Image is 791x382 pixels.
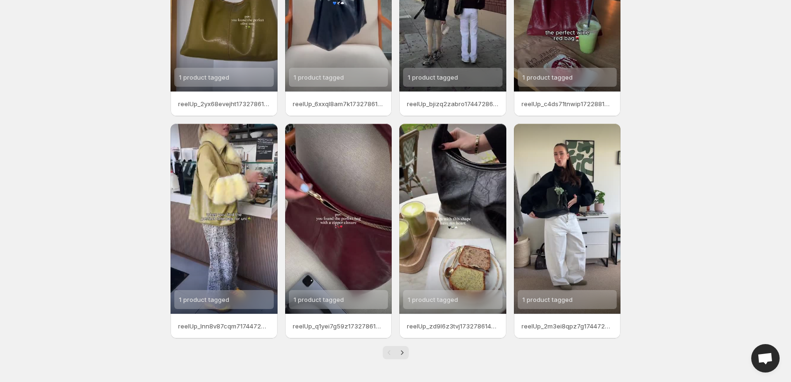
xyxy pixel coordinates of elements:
p: reelUp_2m3ei8qpz7g1744728344265_short_3ea15ba5-a553-4ce0-8987-ff7aa017ce2a [521,321,613,331]
p: reelUp_q1yei7g59z1732786147828_short [293,321,385,331]
p: reelUp_6xxql8am7k1732786147829_short [293,99,385,109]
p: reelUp_2yx68evejht1732786147829_short [178,99,270,109]
span: 1 product tagged [522,73,573,81]
span: 1 product tagged [294,296,344,303]
span: 1 product tagged [294,73,344,81]
span: 1 product tagged [522,296,573,303]
p: reelUp_bjizq2zabro1744728667123_short [407,99,499,109]
span: 1 product tagged [408,296,458,303]
span: 1 product tagged [408,73,458,81]
button: Next [395,346,409,359]
nav: Pagination [383,346,409,359]
div: Open chat [751,344,780,373]
p: reelUp_c4ds71tnwip1722881828461_short [521,99,613,109]
p: reelUp_zd9l6z3tvj1732786147829_short [407,321,499,331]
span: 1 product tagged [179,296,229,303]
p: reelUp_lnn8v87cqm71744728667123_short [178,321,270,331]
span: 1 product tagged [179,73,229,81]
